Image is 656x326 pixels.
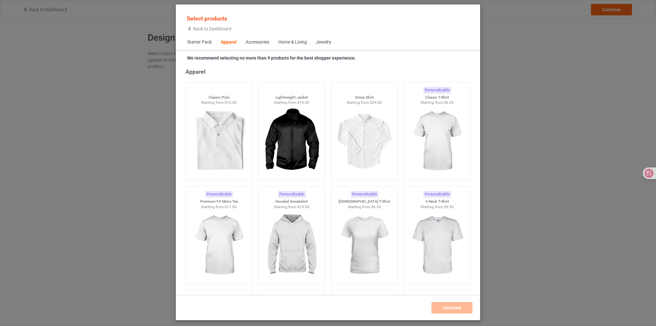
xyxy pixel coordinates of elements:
span: $24.00 [370,100,382,105]
div: Classic Polo [186,95,252,100]
span: Starter Pack [183,35,216,50]
span: $10.00 [225,100,237,105]
div: Premium Fit Mens Tee [186,199,252,204]
div: Starting from [258,204,325,210]
img: regular.jpg [263,209,320,281]
div: Starting from [404,204,471,210]
div: Starting from [186,204,252,210]
div: Classic T-Shirt [404,95,471,100]
span: $6.50 [371,205,381,209]
div: V-Neck T-Shirt [404,199,471,204]
div: Starting from [186,100,252,105]
img: regular.jpg [336,209,393,281]
span: $19.00 [297,100,309,105]
span: Select products [187,15,227,22]
span: Back to Dashboard [193,26,231,31]
div: Jewelry [316,39,331,45]
div: Starting from [258,100,325,105]
span: $11.50 [225,205,237,209]
span: $6.00 [444,100,454,105]
img: regular.jpg [336,105,393,177]
img: regular.jpg [408,105,466,177]
div: Personalizable [423,87,451,94]
div: Hooded Sweatshirt [258,199,325,204]
div: Home & Living [278,39,307,45]
div: Personalizable [205,191,233,198]
div: Starting from [331,204,398,210]
div: Dress Shirt [331,95,398,100]
div: Personalizable [423,191,451,198]
div: Apparel [221,39,237,45]
img: regular.jpg [263,105,320,177]
div: Personalizable [351,191,378,198]
img: regular.jpg [190,105,248,177]
div: Starting from [404,100,471,105]
span: $9.50 [444,205,454,209]
strong: We recommend selecting no more than 9 products for the best shopper experience. [187,55,356,61]
div: Lightweight Jacket [258,95,325,100]
img: regular.jpg [190,209,248,281]
div: Starting from [331,100,398,105]
span: $15.00 [297,205,309,209]
div: Apparel [185,68,473,75]
div: Accessories [246,39,269,45]
img: regular.jpg [408,209,466,281]
div: [DEMOGRAPHIC_DATA] T-Shirt [331,199,398,204]
div: Personalizable [278,191,306,198]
